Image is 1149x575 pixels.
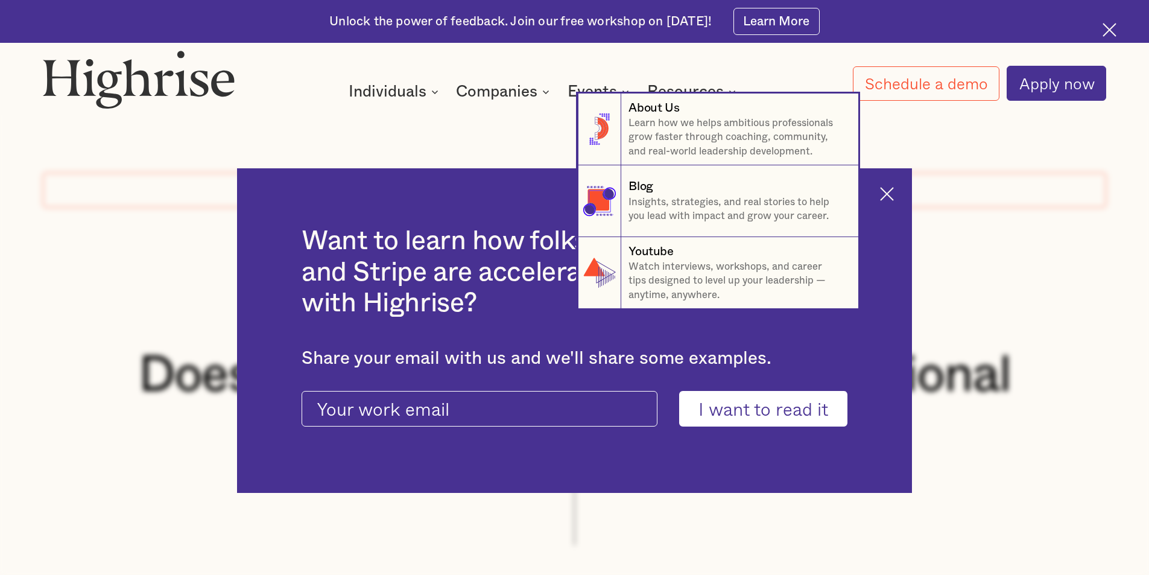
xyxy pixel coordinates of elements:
[628,100,679,116] div: About Us
[329,13,712,30] div: Unlock the power of feedback. Join our free workshop on [DATE]!
[568,84,617,99] div: Events
[628,116,844,159] p: Learn how we helps ambitious professionals grow faster through coaching, community, and real-worl...
[647,84,739,99] div: Resources
[456,84,537,99] div: Companies
[302,348,847,369] div: Share your email with us and we'll share some examples.
[43,50,235,108] img: Highrise logo
[733,8,820,35] a: Learn More
[302,391,847,427] form: current-ascender-blog-article-modal-form
[578,165,858,237] a: BlogInsights, strategies, and real stories to help you lead with impact and grow your career.
[1007,66,1106,101] a: Apply now
[647,84,724,99] div: Resources
[302,391,657,427] input: Your work email
[853,66,1000,101] a: Schedule a demo
[568,84,633,99] div: Events
[456,84,553,99] div: Companies
[679,391,847,427] input: I want to read it
[349,84,442,99] div: Individuals
[578,94,858,165] a: About UsLearn how we helps ambitious professionals grow faster through coaching, community, and r...
[628,260,844,302] p: Watch interviews, workshops, and career tips designed to level up your leadership — anytime, anyw...
[628,195,844,224] p: Insights, strategies, and real stories to help you lead with impact and grow your career.
[628,178,653,195] div: Blog
[1103,23,1116,37] img: Cross icon
[628,243,673,260] div: Youtube
[349,84,426,99] div: Individuals
[578,237,858,309] a: YoutubeWatch interviews, workshops, and career tips designed to level up your leadership — anytim...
